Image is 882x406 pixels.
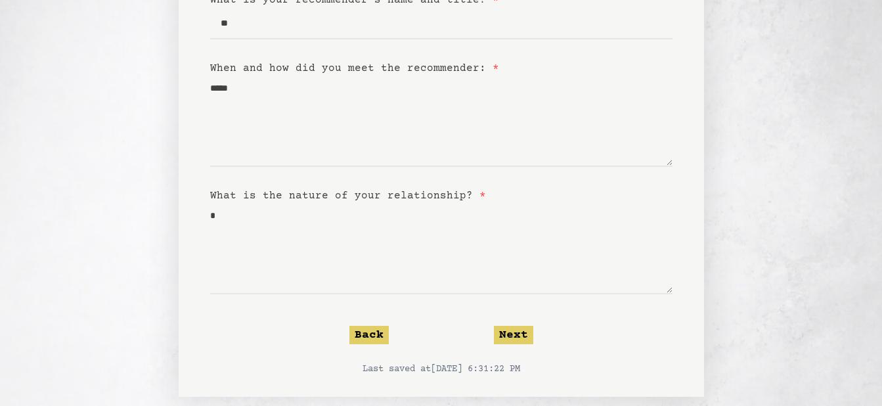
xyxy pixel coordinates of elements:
[494,326,533,344] button: Next
[210,190,486,202] label: What is the nature of your relationship?
[210,363,673,376] p: Last saved at [DATE] 6:31:22 PM
[349,326,389,344] button: Back
[210,62,499,74] label: When and how did you meet the recommender:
